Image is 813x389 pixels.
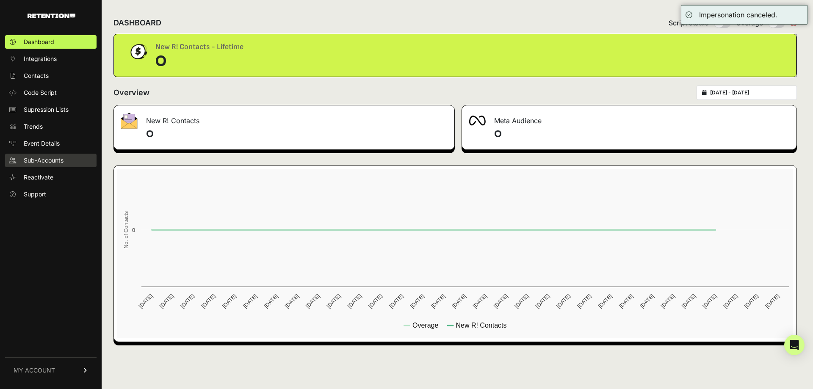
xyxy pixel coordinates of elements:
text: [DATE] [158,293,175,309]
a: Integrations [5,52,97,66]
a: Contacts [5,69,97,83]
text: [DATE] [764,293,780,309]
a: MY ACCOUNT [5,357,97,383]
div: Open Intercom Messenger [784,335,805,355]
text: [DATE] [576,293,592,309]
a: Reactivate [5,171,97,184]
h2: Overview [113,87,149,99]
div: New R! Contacts - Lifetime [155,41,243,53]
span: Support [24,190,46,199]
a: Support [5,188,97,201]
a: Sub-Accounts [5,154,97,167]
img: dollar-coin-05c43ed7efb7bc0c12610022525b4bbbb207c7efeef5aecc26f025e68dcafac9.png [127,41,149,62]
span: Trends [24,122,43,131]
text: [DATE] [284,293,300,309]
div: Impersonation canceled. [699,10,777,20]
a: Trends [5,120,97,133]
span: Sub-Accounts [24,156,64,165]
a: Code Script [5,86,97,99]
span: Contacts [24,72,49,80]
text: [DATE] [618,293,634,309]
a: Event Details [5,137,97,150]
span: Code Script [24,88,57,97]
text: [DATE] [263,293,279,309]
text: [DATE] [138,293,154,309]
text: [DATE] [325,293,342,309]
span: Event Details [24,139,60,148]
span: Dashboard [24,38,54,46]
text: [DATE] [388,293,404,309]
text: New R! Contacts [456,322,506,329]
img: Retention.com [28,14,75,18]
text: [DATE] [430,293,446,309]
text: [DATE] [701,293,718,309]
h2: DASHBOARD [113,17,161,29]
text: [DATE] [200,293,216,309]
span: Integrations [24,55,57,63]
div: Meta Audience [462,105,796,131]
text: Overage [412,322,438,329]
text: [DATE] [534,293,551,309]
text: [DATE] [304,293,321,309]
text: [DATE] [513,293,530,309]
div: 0 [155,53,243,70]
a: Dashboard [5,35,97,49]
span: MY ACCOUNT [14,366,55,375]
img: fa-envelope-19ae18322b30453b285274b1b8af3d052b27d846a4fbe8435d1a52b978f639a2.png [121,113,138,129]
text: [DATE] [242,293,258,309]
text: [DATE] [597,293,614,309]
a: Supression Lists [5,103,97,116]
text: [DATE] [367,293,384,309]
text: [DATE] [492,293,509,309]
text: [DATE] [409,293,426,309]
text: [DATE] [722,293,739,309]
text: [DATE] [555,293,572,309]
h4: 0 [146,127,448,141]
text: [DATE] [451,293,467,309]
text: [DATE] [743,293,760,309]
text: [DATE] [639,293,655,309]
div: New R! Contacts [114,105,454,131]
img: fa-meta-2f981b61bb99beabf952f7030308934f19ce035c18b003e963880cc3fabeebb7.png [469,116,486,126]
span: Supression Lists [24,105,69,114]
text: [DATE] [346,293,363,309]
span: Reactivate [24,173,53,182]
text: [DATE] [221,293,238,309]
span: Script status [669,18,709,28]
text: No. of Contacts [123,211,129,248]
text: [DATE] [680,293,697,309]
text: [DATE] [660,293,676,309]
h4: 0 [494,127,790,141]
text: [DATE] [472,293,488,309]
text: 0 [132,227,135,233]
text: [DATE] [179,293,196,309]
